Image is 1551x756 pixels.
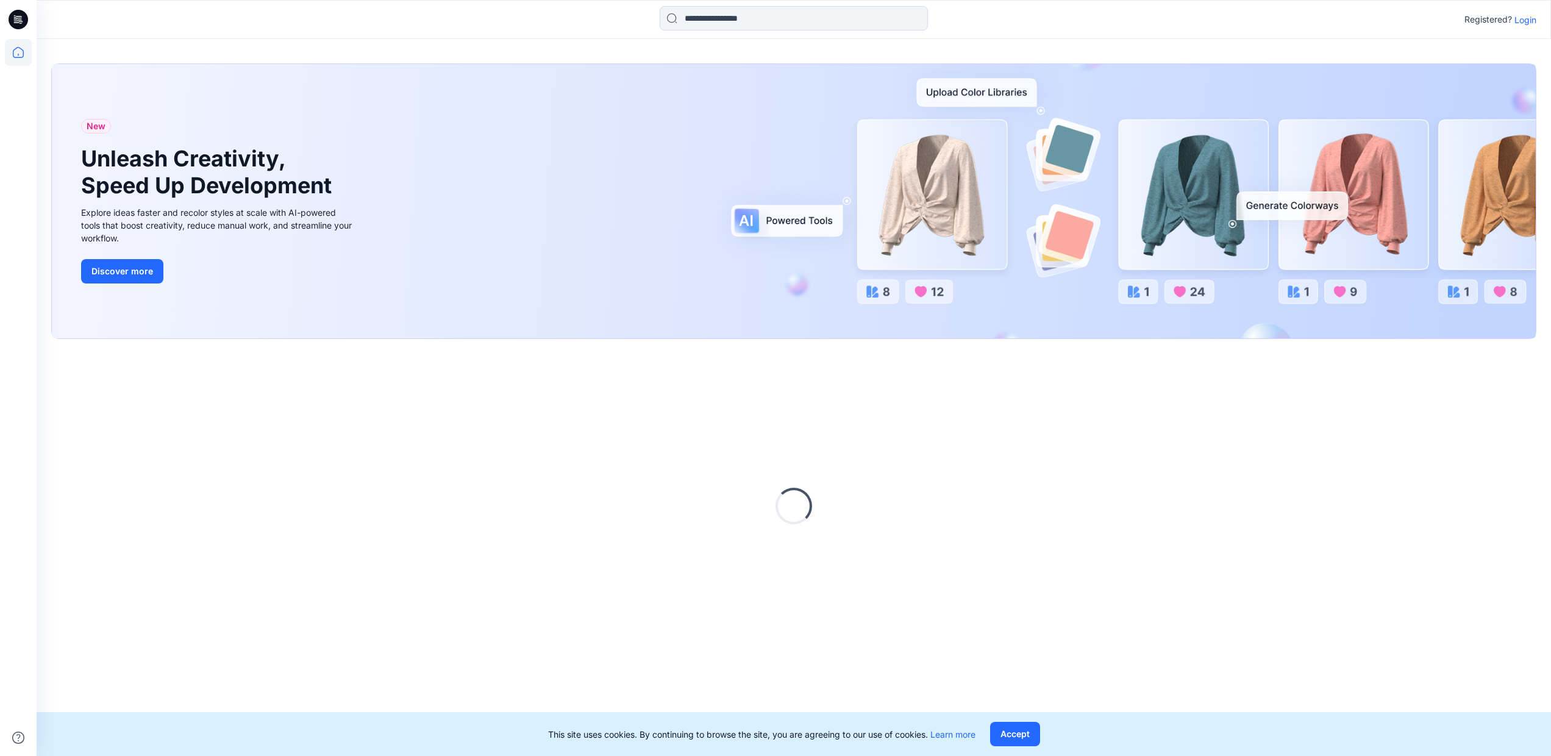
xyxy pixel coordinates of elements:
[1464,12,1512,27] p: Registered?
[81,259,163,283] button: Discover more
[81,146,337,198] h1: Unleash Creativity, Speed Up Development
[81,259,355,283] a: Discover more
[990,722,1040,746] button: Accept
[87,119,105,134] span: New
[81,206,355,244] div: Explore ideas faster and recolor styles at scale with AI-powered tools that boost creativity, red...
[930,729,975,740] a: Learn more
[548,728,975,741] p: This site uses cookies. By continuing to browse the site, you are agreeing to our use of cookies.
[1514,13,1536,26] p: Login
